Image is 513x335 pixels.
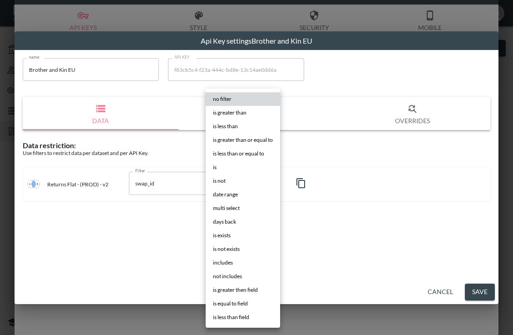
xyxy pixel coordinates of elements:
[213,177,226,185] span: is not
[213,313,249,321] span: is less than field
[213,95,232,103] span: no filter
[213,190,238,199] span: date range
[213,136,273,144] span: is greater than or equal to
[213,204,240,212] span: multi select
[213,259,233,267] span: includes
[213,245,240,253] span: is not exists
[213,286,258,294] span: is greater then field
[213,272,242,280] span: not includes
[213,300,248,308] span: is equal to field
[213,218,236,226] span: days back
[213,231,231,240] span: is exists
[213,163,217,171] span: is
[213,150,264,158] span: is less than or equal to
[213,109,247,117] span: is greater than
[213,122,238,130] span: is less than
